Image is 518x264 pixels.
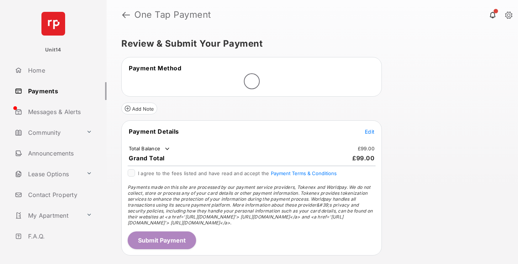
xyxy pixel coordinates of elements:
[352,154,374,162] span: £99.00
[41,12,65,36] img: svg+xml;base64,PHN2ZyB4bWxucz0iaHR0cDovL3d3dy53My5vcmcvMjAwMC9zdmciIHdpZHRoPSI2NCIgaGVpZ2h0PSI2NC...
[45,46,61,54] p: Unit14
[271,170,337,176] button: I agree to the fees listed and have read and accept the
[12,144,107,162] a: Announcements
[12,165,83,183] a: Lease Options
[128,184,373,225] span: Payments made on this site are processed by our payment service providers, Tokenex and Worldpay. ...
[134,10,211,19] strong: One Tap Payment
[129,128,179,135] span: Payment Details
[357,145,375,152] td: £99.00
[121,103,157,114] button: Add Note
[128,145,171,153] td: Total Balance
[129,64,181,72] span: Payment Method
[12,103,107,121] a: Messages & Alerts
[128,231,196,249] button: Submit Payment
[12,82,107,100] a: Payments
[12,227,107,245] a: F.A.Q.
[121,39,497,48] h5: Review & Submit Your Payment
[12,207,83,224] a: My Apartment
[138,170,337,176] span: I agree to the fees listed and have read and accept the
[12,124,83,141] a: Community
[365,128,374,135] button: Edit
[12,186,107,204] a: Contact Property
[129,154,165,162] span: Grand Total
[12,61,107,79] a: Home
